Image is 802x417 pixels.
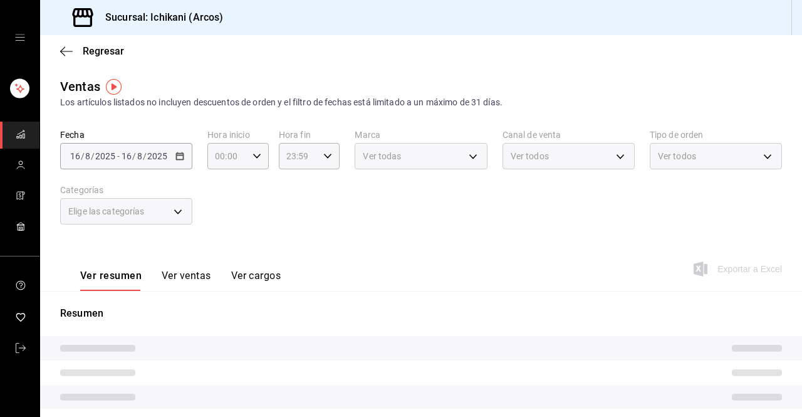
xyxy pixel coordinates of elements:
[70,151,81,161] input: --
[132,151,136,161] span: /
[231,270,281,291] button: Ver cargos
[95,151,116,161] input: ----
[60,45,124,57] button: Regresar
[207,130,269,139] label: Hora inicio
[658,150,696,162] span: Ver todos
[503,130,635,139] label: Canal de venta
[279,130,340,139] label: Hora fin
[511,150,549,162] span: Ver todos
[60,96,782,109] div: Los artículos listados no incluyen descuentos de orden y el filtro de fechas está limitado a un m...
[60,306,782,321] p: Resumen
[91,151,95,161] span: /
[60,186,192,194] label: Categorías
[83,45,124,57] span: Regresar
[80,270,142,291] button: Ver resumen
[137,151,143,161] input: --
[60,130,192,139] label: Fecha
[162,270,211,291] button: Ver ventas
[106,79,122,95] img: Tooltip marker
[117,151,120,161] span: -
[143,151,147,161] span: /
[147,151,168,161] input: ----
[363,150,401,162] span: Ver todas
[81,151,85,161] span: /
[650,130,782,139] label: Tipo de orden
[68,205,145,218] span: Elige las categorías
[95,10,223,25] h3: Sucursal: Ichikani (Arcos)
[80,270,281,291] div: navigation tabs
[121,151,132,161] input: --
[15,33,25,43] button: open drawer
[85,151,91,161] input: --
[60,77,100,96] div: Ventas
[355,130,487,139] label: Marca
